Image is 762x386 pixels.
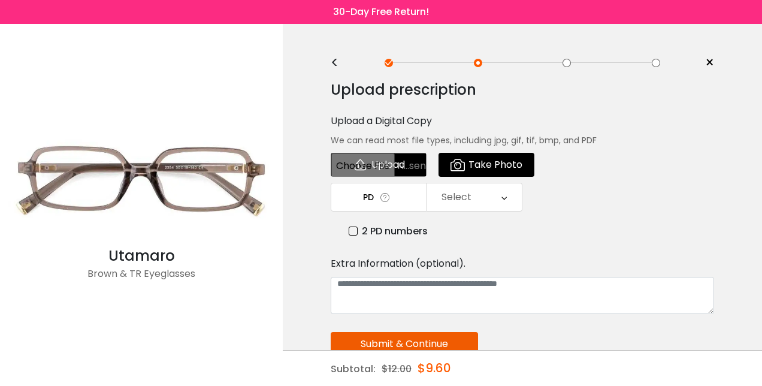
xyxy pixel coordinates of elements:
img: Brown Utamaro - TR Eyeglasses [6,110,277,245]
div: Extra Information (optional). [331,257,714,271]
a: × [696,54,714,72]
div: Utamaro [6,245,277,267]
div: $9.60 [418,351,451,385]
button: Upload [331,153,427,177]
div: We can read most file types, including jpg, gif, tif, bmp, and PDF [331,128,714,153]
td: PD [331,183,427,212]
div: Select [442,185,471,209]
div: < [331,58,349,68]
button: Submit & Continue [331,332,478,356]
button: Take Photo [439,153,534,177]
div: Upload prescription [331,78,714,102]
span: Take Photo [468,153,522,177]
div: Upload a Digital Copy [331,114,714,128]
label: 2 PD numbers [349,224,428,239]
span: × [705,54,714,72]
div: Brown & TR Eyeglasses [6,267,277,291]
